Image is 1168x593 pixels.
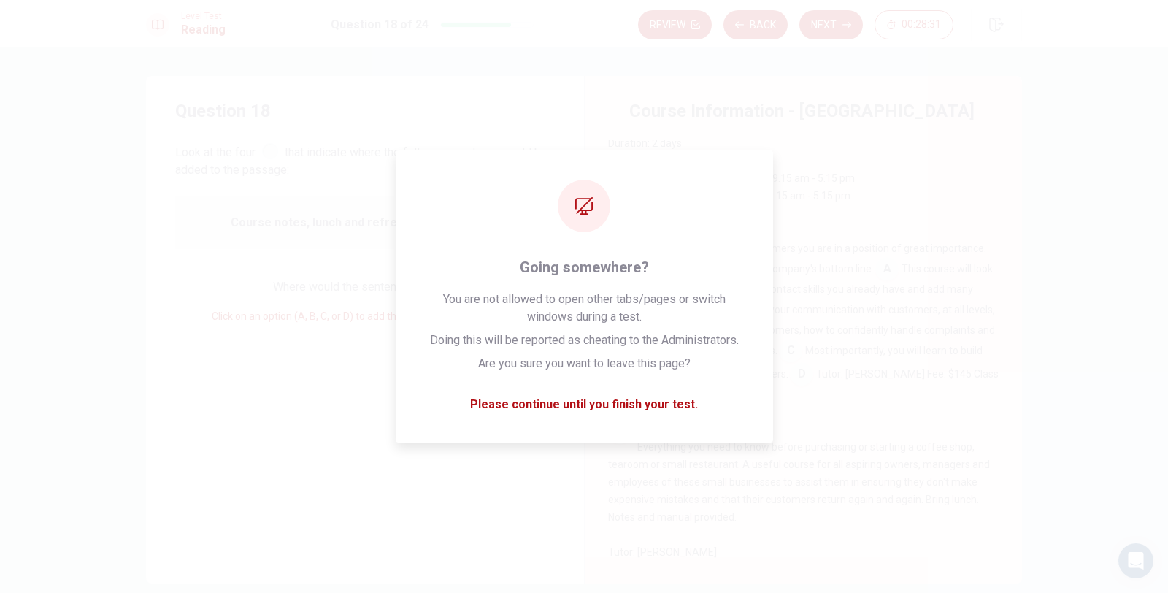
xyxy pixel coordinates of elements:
span: 00:28:31 [902,19,941,31]
span: Look at the four that indicate where the following sentence could be added to the passage: [175,140,555,179]
span: This course will look at ways to revitalise the customer contact skills you already have and add ... [608,263,993,315]
button: Review [638,10,712,39]
h1: Question 18 of 24 [331,16,429,34]
span: A [875,257,899,280]
button: Back [723,10,788,39]
div: Open Intercom Messenger [1118,543,1153,578]
span: Where would the sentence best fit? [273,280,457,294]
span: Course notes, lunch and refreshments provided. [231,214,500,232]
span: Level Test [181,11,226,21]
span: D [790,362,813,386]
div: 2 [608,222,631,245]
span: B [637,298,660,321]
span: C [779,339,802,362]
span: Click on an option (A, B, C, or D) to add the sentence to the passage [212,310,518,322]
div: 3 [608,421,631,444]
span: COURSE 2 When dealing with your customers you are in a position of great importance. Your abiliti... [608,225,986,275]
h4: Question 18 [175,99,555,123]
h1: Reading [181,21,226,39]
span: Learn ways to improve your communication with customers, at all levels, techniques to use with di... [608,304,995,356]
button: Next [799,10,863,39]
button: 00:28:31 [875,10,953,39]
h4: Course Information - [GEOGRAPHIC_DATA] [629,99,975,123]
